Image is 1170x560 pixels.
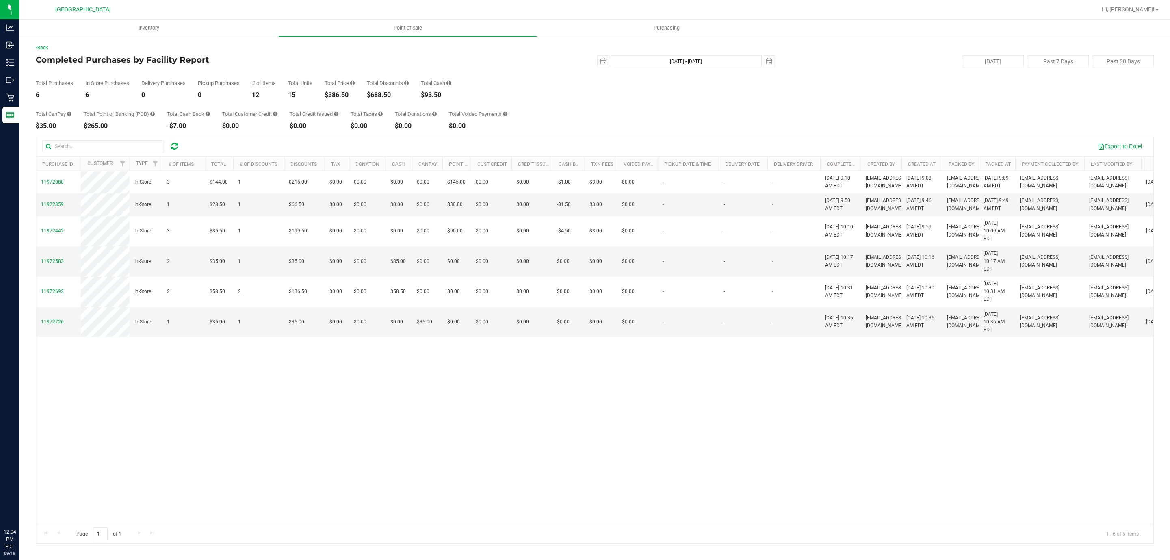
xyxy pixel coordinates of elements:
[367,80,409,86] div: Total Discounts
[390,178,403,186] span: $0.00
[622,288,635,295] span: $0.00
[222,123,277,129] div: $0.00
[725,161,760,167] a: Delivery Date
[825,223,856,239] span: [DATE] 10:10 AM EDT
[329,227,342,235] span: $0.00
[557,178,571,186] span: -$1.00
[252,80,276,86] div: # of Items
[476,318,488,326] span: $0.00
[167,111,210,117] div: Total Cash Back
[1022,161,1078,167] a: Payment Collected By
[447,258,460,265] span: $0.00
[447,201,463,208] span: $30.00
[947,314,986,330] span: [EMAIL_ADDRESS][DOMAIN_NAME]
[325,80,355,86] div: Total Price
[417,201,429,208] span: $0.00
[149,157,162,171] a: Filter
[42,161,73,167] a: Purchase ID
[210,318,225,326] span: $35.00
[167,227,170,235] span: 3
[622,227,635,235] span: $0.00
[984,219,1010,243] span: [DATE] 10:09 AM EDT
[1102,6,1155,13] span: Hi, [PERSON_NAME]!
[238,227,241,235] span: 1
[1020,254,1079,269] span: [EMAIL_ADDRESS][DOMAIN_NAME]
[390,318,403,326] span: $0.00
[432,111,437,117] i: Sum of all round-up-to-next-dollar total price adjustments for all purchases in the date range.
[141,92,186,98] div: 0
[557,318,570,326] span: $0.00
[167,178,170,186] span: 3
[222,111,277,117] div: Total Customer Credit
[417,227,429,235] span: $0.00
[211,161,226,167] a: Total
[622,178,635,186] span: $0.00
[591,161,613,167] a: Txn Fees
[128,24,170,32] span: Inventory
[447,227,463,235] span: $90.00
[4,550,16,556] p: 09/19
[449,111,507,117] div: Total Voided Payments
[36,55,408,64] h4: Completed Purchases by Facility Report
[238,318,241,326] span: 1
[476,258,488,265] span: $0.00
[906,223,937,239] span: [DATE] 9:59 AM EDT
[1100,527,1145,540] span: 1 - 6 of 6 items
[866,223,905,239] span: [EMAIL_ADDRESS][DOMAIN_NAME]
[421,80,451,86] div: Total Cash
[1089,223,1136,239] span: [EMAIL_ADDRESS][DOMAIN_NAME]
[354,227,366,235] span: $0.00
[477,161,507,167] a: Cust Credit
[136,161,148,166] a: Type
[984,310,1010,334] span: [DATE] 10:36 AM EDT
[589,288,602,295] span: $0.00
[663,227,664,235] span: -
[85,80,129,86] div: In Store Purchases
[557,201,571,208] span: -$1.50
[947,197,986,212] span: [EMAIL_ADDRESS][DOMAIN_NAME]
[908,161,936,167] a: Created At
[1020,197,1079,212] span: [EMAIL_ADDRESS][DOMAIN_NAME]
[329,201,342,208] span: $0.00
[1089,314,1136,330] span: [EMAIL_ADDRESS][DOMAIN_NAME]
[1028,55,1089,67] button: Past 7 Days
[866,254,905,269] span: [EMAIL_ADDRESS][DOMAIN_NAME]
[36,92,73,98] div: 6
[906,254,937,269] span: [DATE] 10:16 AM EDT
[589,318,602,326] span: $0.00
[167,201,170,208] span: 1
[41,228,64,234] span: 11972442
[825,314,856,330] span: [DATE] 10:36 AM EDT
[772,258,773,265] span: -
[663,318,664,326] span: -
[947,223,986,239] span: [EMAIL_ADDRESS][DOMAIN_NAME]
[557,258,570,265] span: $0.00
[774,161,813,167] a: Delivery Driver
[559,161,585,167] a: Cash Back
[418,161,437,167] a: CanPay
[210,178,228,186] span: $144.00
[238,258,241,265] span: 1
[772,227,773,235] span: -
[210,288,225,295] span: $58.50
[41,179,64,185] span: 11972080
[1020,174,1079,190] span: [EMAIL_ADDRESS][DOMAIN_NAME]
[288,80,312,86] div: Total Units
[537,20,796,37] a: Purchasing
[1089,174,1136,190] span: [EMAIL_ADDRESS][DOMAIN_NAME]
[772,178,773,186] span: -
[329,288,342,295] span: $0.00
[238,288,241,295] span: 2
[724,318,725,326] span: -
[329,318,342,326] span: $0.00
[378,111,383,117] i: Sum of the total taxes for all purchases in the date range.
[351,123,383,129] div: $0.00
[984,280,1010,304] span: [DATE] 10:31 AM EDT
[325,92,355,98] div: $386.50
[1093,139,1147,153] button: Export to Excel
[36,111,71,117] div: Total CanPay
[724,201,725,208] span: -
[198,92,240,98] div: 0
[449,161,507,167] a: Point of Banking (POB)
[351,111,383,117] div: Total Taxes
